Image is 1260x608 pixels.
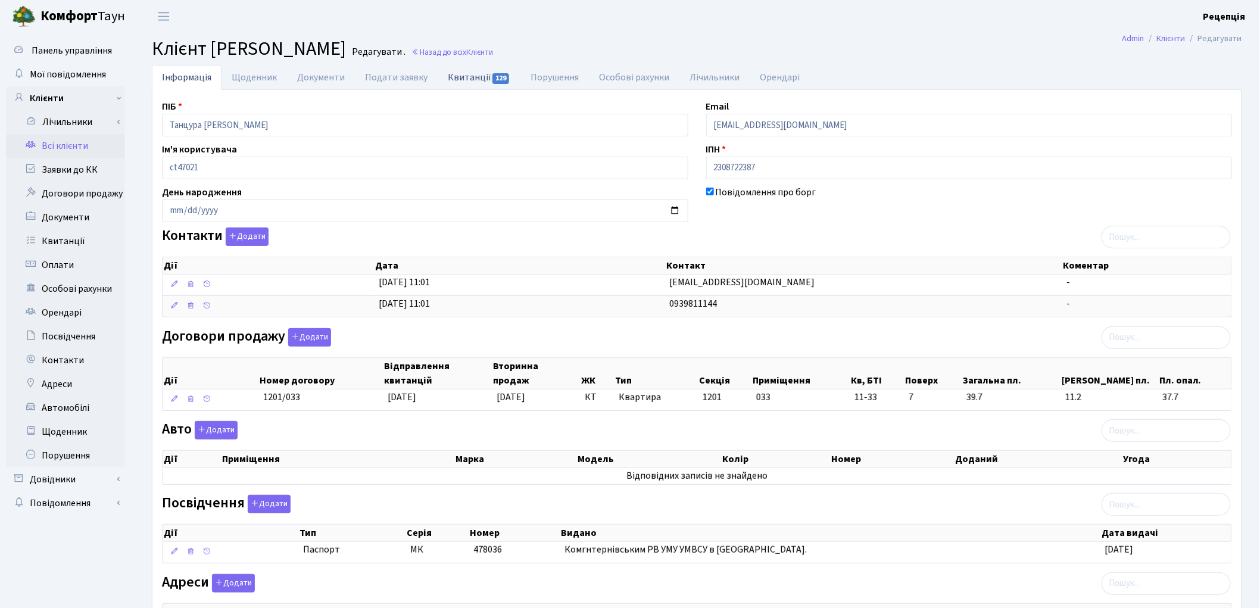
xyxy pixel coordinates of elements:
label: Контакти [162,227,269,246]
span: Клієнт [PERSON_NAME] [152,35,346,63]
span: Квартира [619,391,693,404]
a: Рецепція [1203,10,1246,24]
th: Відправлення квитанцій [383,358,492,389]
span: [DATE] [497,391,525,404]
a: Оплати [6,253,125,277]
label: Ім'я користувача [162,142,237,157]
span: Панель управління [32,44,112,57]
span: [DATE] 11:01 [379,276,430,289]
span: [DATE] 11:01 [379,297,430,310]
span: Комгнтернівським РВ УМУ УМВСУ в [GEOGRAPHIC_DATA]. [564,543,807,556]
a: Контакти [6,348,125,372]
th: Вторинна продаж [492,358,580,389]
input: Пошук... [1102,572,1231,595]
nav: breadcrumb [1105,26,1260,51]
a: Клієнти [1157,32,1186,45]
button: Переключити навігацію [149,7,179,26]
a: Панель управління [6,39,125,63]
span: - [1066,297,1070,310]
button: Посвідчення [248,495,291,513]
a: Адреси [6,372,125,396]
label: Адреси [162,574,255,593]
span: Паспорт [303,543,401,557]
span: 1201 [703,391,722,404]
a: Заявки до КК [6,158,125,182]
button: Контакти [226,227,269,246]
th: Тип [614,358,698,389]
a: Договори продажу [6,182,125,205]
th: Видано [560,525,1100,541]
a: Інформація [152,65,222,90]
li: Редагувати [1186,32,1242,45]
a: Подати заявку [355,65,438,90]
th: Пл. опал. [1158,358,1231,389]
th: Марка [454,451,577,467]
a: Щоденник [222,65,287,90]
th: Контакт [665,257,1062,274]
a: Додати [209,572,255,593]
button: Адреси [212,574,255,593]
th: Дії [163,451,221,467]
th: Колір [721,451,830,467]
a: Додати [223,226,269,247]
label: Авто [162,421,238,439]
a: Мої повідомлення [6,63,125,86]
a: Лічильники [14,110,125,134]
th: Приміщення [751,358,850,389]
label: Посвідчення [162,495,291,513]
th: Дії [163,358,258,389]
img: logo.png [12,5,36,29]
th: Дата видачі [1100,525,1231,541]
th: Поверх [904,358,962,389]
a: Admin [1122,32,1144,45]
a: Автомобілі [6,396,125,420]
span: Мої повідомлення [30,68,106,81]
th: Дії [163,257,374,274]
a: Документи [287,65,355,90]
span: 0939811144 [670,297,718,310]
a: Квитанції [6,229,125,253]
a: Орендарі [750,65,810,90]
span: 39.7 [966,391,1056,404]
a: Орендарі [6,301,125,325]
span: 1201/033 [263,391,300,404]
a: Додати [245,493,291,514]
a: Назад до всіхКлієнти [411,46,493,58]
th: Кв, БТІ [850,358,905,389]
a: Додати [285,326,331,347]
th: Приміщення [221,451,454,467]
th: Номер договору [258,358,383,389]
label: Email [706,99,729,114]
small: Редагувати . [350,46,406,58]
label: ПІБ [162,99,182,114]
a: Клієнти [6,86,125,110]
span: 129 [492,73,509,84]
th: Тип [298,525,406,541]
span: 033 [756,391,771,404]
span: 37.7 [1163,391,1227,404]
a: Порушення [6,444,125,467]
th: Коментар [1062,257,1232,274]
th: Номер [830,451,954,467]
a: Особові рахунки [6,277,125,301]
button: Договори продажу [288,328,331,347]
button: Авто [195,421,238,439]
span: [DATE] [388,391,416,404]
input: Пошук... [1102,493,1231,516]
a: Лічильники [679,65,750,90]
span: [EMAIL_ADDRESS][DOMAIN_NAME] [670,276,815,289]
label: Повідомлення про борг [716,185,816,199]
span: 11.2 [1065,391,1153,404]
th: ЖК [580,358,614,389]
th: Доданий [954,451,1122,467]
a: Особові рахунки [589,65,679,90]
a: Посвідчення [6,325,125,348]
span: КТ [585,391,609,404]
span: 478036 [473,543,502,556]
a: Квитанції [438,65,520,89]
th: Загальна пл. [962,358,1061,389]
span: 7 [909,391,957,404]
span: - [1066,276,1070,289]
span: МК [410,543,423,556]
th: Серія [406,525,469,541]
